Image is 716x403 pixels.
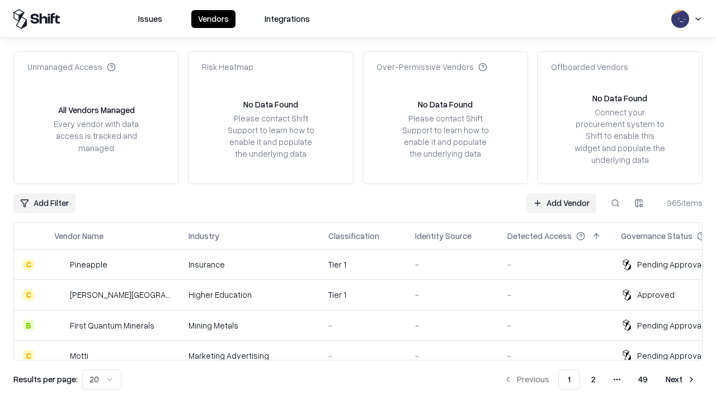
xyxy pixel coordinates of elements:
[497,369,703,390] nav: pagination
[54,350,65,361] img: Motti
[637,350,703,362] div: Pending Approval
[70,289,171,301] div: [PERSON_NAME][GEOGRAPHIC_DATA]
[629,369,657,390] button: 49
[13,373,78,385] p: Results per page:
[23,259,34,270] div: C
[189,350,310,362] div: Marketing Advertising
[592,92,647,104] div: No Data Found
[54,289,65,301] img: Reichman University
[621,230,693,242] div: Governance Status
[54,259,65,270] img: Pineapple
[70,320,154,331] div: First Quantum Minerals
[189,289,310,301] div: Higher Education
[415,230,472,242] div: Identity Source
[637,320,703,331] div: Pending Approval
[415,320,489,331] div: -
[507,320,603,331] div: -
[54,230,103,242] div: Vendor Name
[328,289,397,301] div: Tier 1
[70,350,88,362] div: Motti
[328,259,397,270] div: Tier 1
[507,350,603,362] div: -
[637,259,703,270] div: Pending Approval
[637,289,675,301] div: Approved
[13,193,76,213] button: Add Filter
[27,61,116,73] div: Unmanaged Access
[328,350,397,362] div: -
[23,289,34,301] div: C
[658,197,703,209] div: 965 items
[659,369,703,390] button: Next
[191,10,235,28] button: Vendors
[415,350,489,362] div: -
[189,259,310,270] div: Insurance
[58,104,135,116] div: All Vendors Managed
[189,230,219,242] div: Industry
[23,320,34,331] div: B
[415,259,489,270] div: -
[328,230,379,242] div: Classification
[526,193,596,213] a: Add Vendor
[131,10,169,28] button: Issues
[551,61,628,73] div: Offboarded Vendors
[558,369,580,390] button: 1
[258,10,317,28] button: Integrations
[70,259,107,270] div: Pineapple
[50,118,143,153] div: Every vendor with data access is tracked and managed
[376,61,487,73] div: Over-Permissive Vendors
[507,230,572,242] div: Detected Access
[54,320,65,331] img: First Quantum Minerals
[573,106,666,166] div: Connect your procurement system to Shift to enable this widget and populate the underlying data
[582,369,605,390] button: 2
[418,99,473,110] div: No Data Found
[328,320,397,331] div: -
[224,113,317,160] div: Please contact Shift Support to learn how to enable it and populate the underlying data
[202,61,253,73] div: Risk Heatmap
[243,99,298,110] div: No Data Found
[23,350,34,361] div: C
[507,289,603,301] div: -
[189,320,310,331] div: Mining Metals
[415,289,489,301] div: -
[507,259,603,270] div: -
[399,113,492,160] div: Please contact Shift Support to learn how to enable it and populate the underlying data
